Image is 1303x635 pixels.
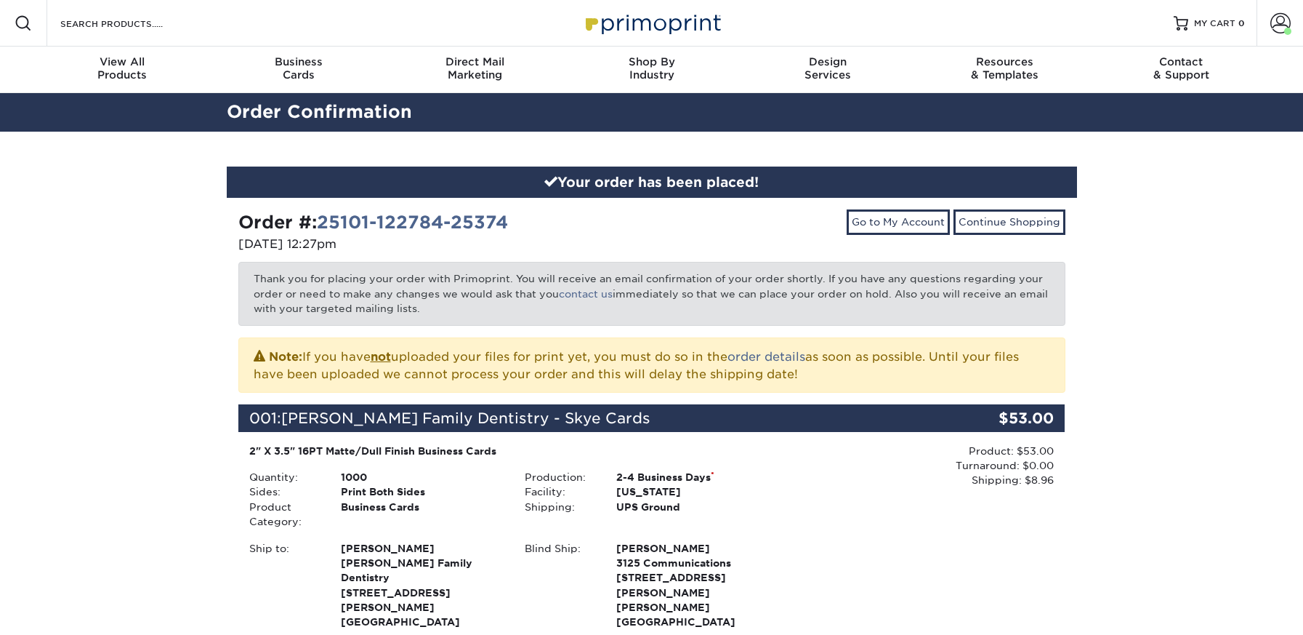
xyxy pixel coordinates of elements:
[330,500,514,530] div: Business Cards
[605,470,789,484] div: 2-4 Business Days
[387,47,563,93] a: Direct MailMarketing
[238,484,330,499] div: Sides:
[740,55,916,68] span: Design
[1093,55,1270,68] span: Contact
[210,55,387,68] span: Business
[563,55,740,68] span: Shop By
[916,55,1093,68] span: Resources
[514,541,605,630] div: Blind Ship:
[238,262,1065,325] p: Thank you for placing your order with Primoprint. You will receive an email confirmation of your ...
[227,167,1077,199] div: Your order has been placed!
[238,541,330,630] div: Ship to:
[1093,47,1270,93] a: Contact& Support
[34,47,211,93] a: View AllProducts
[281,410,650,427] span: [PERSON_NAME] Family Dentistry - Skye Cards
[34,55,211,68] span: View All
[727,350,805,364] a: order details
[330,484,514,499] div: Print Both Sides
[740,47,916,93] a: DesignServices
[616,570,778,600] span: [STREET_ADDRESS][PERSON_NAME]
[210,55,387,81] div: Cards
[563,47,740,93] a: Shop ByIndustry
[216,99,1088,126] h2: Order Confirmation
[238,212,508,233] strong: Order #:
[330,470,514,484] div: 1000
[563,55,740,81] div: Industry
[579,7,725,39] img: Primoprint
[387,55,563,81] div: Marketing
[238,470,330,484] div: Quantity:
[1093,55,1270,81] div: & Support
[210,47,387,93] a: BusinessCards
[34,55,211,81] div: Products
[789,444,1054,488] div: Product: $53.00 Turnaround: $0.00 Shipping: $8.96
[238,404,927,432] div: 001:
[341,541,503,556] span: [PERSON_NAME]
[559,288,613,300] a: contact us
[514,470,605,484] div: Production:
[514,500,605,514] div: Shipping:
[238,500,330,530] div: Product Category:
[927,404,1065,432] div: $53.00
[616,556,778,570] span: 3125 Communications
[847,209,950,234] a: Go to My Account
[371,350,391,364] b: not
[916,47,1093,93] a: Resources& Templates
[59,15,201,32] input: SEARCH PRODUCTS.....
[605,484,789,499] div: [US_STATE]
[341,586,503,615] span: [STREET_ADDRESS][PERSON_NAME]
[953,209,1065,234] a: Continue Shopping
[387,55,563,68] span: Direct Mail
[269,350,302,364] strong: Note:
[317,212,508,233] a: 25101-122784-25374
[341,556,503,586] span: [PERSON_NAME] Family Dentistry
[616,541,778,556] span: [PERSON_NAME]
[254,347,1050,383] p: If you have uploaded your files for print yet, you must do so in the as soon as possible. Until y...
[1238,18,1245,28] span: 0
[916,55,1093,81] div: & Templates
[605,500,789,514] div: UPS Ground
[616,541,778,628] strong: [PERSON_NAME][GEOGRAPHIC_DATA]
[341,541,503,628] strong: [GEOGRAPHIC_DATA]
[740,55,916,81] div: Services
[514,484,605,499] div: Facility:
[238,236,641,253] p: [DATE] 12:27pm
[1194,17,1235,30] span: MY CART
[249,444,779,458] div: 2" X 3.5" 16PT Matte/Dull Finish Business Cards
